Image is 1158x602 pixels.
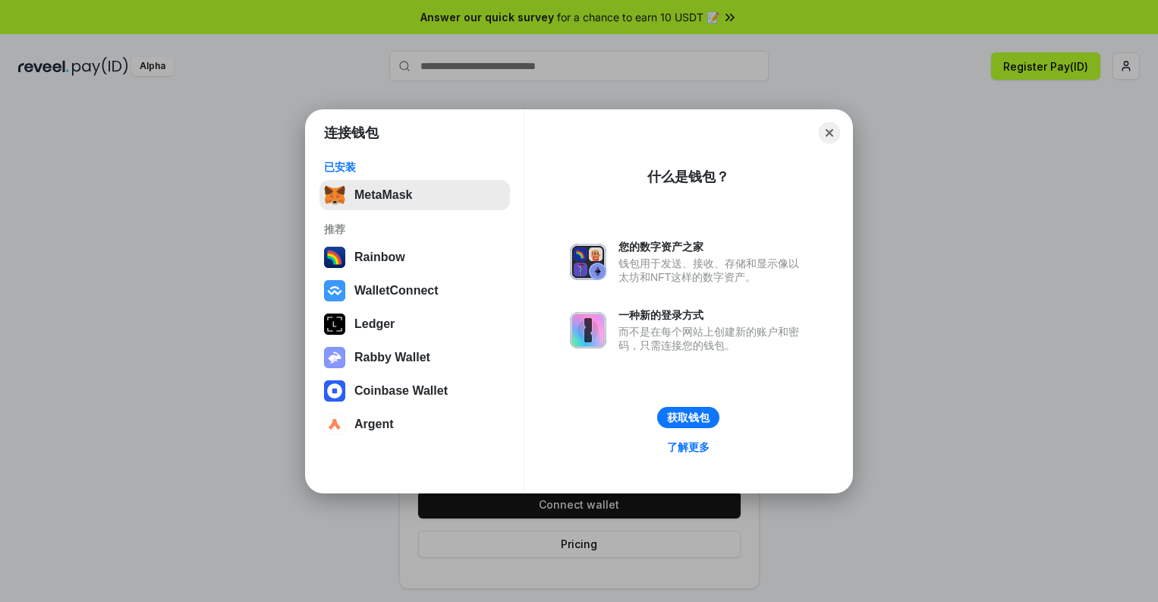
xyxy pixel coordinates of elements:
button: Rainbow [319,242,510,273]
div: 一种新的登录方式 [618,308,807,322]
img: svg+xml,%3Csvg%20width%3D%2228%22%20height%3D%2228%22%20viewBox%3D%220%200%2028%2028%22%20fill%3D... [324,380,345,402]
button: Close [819,122,840,143]
button: MetaMask [319,180,510,210]
div: 您的数字资产之家 [618,240,807,254]
div: Ledger [354,317,395,331]
button: Coinbase Wallet [319,376,510,406]
div: 了解更多 [667,440,710,454]
div: 钱包用于发送、接收、存储和显示像以太坊和NFT这样的数字资产。 [618,257,807,284]
div: 已安装 [324,160,505,174]
img: svg+xml,%3Csvg%20width%3D%22120%22%20height%3D%22120%22%20viewBox%3D%220%200%20120%20120%22%20fil... [324,247,345,268]
h1: 连接钱包 [324,124,379,142]
button: Ledger [319,309,510,339]
div: 而不是在每个网站上创建新的账户和密码，只需连接您的钱包。 [618,325,807,352]
div: Coinbase Wallet [354,384,448,398]
div: 推荐 [324,222,505,236]
img: svg+xml,%3Csvg%20xmlns%3D%22http%3A%2F%2Fwww.w3.org%2F2000%2Fsvg%22%20fill%3D%22none%22%20viewBox... [570,312,606,348]
img: svg+xml,%3Csvg%20width%3D%2228%22%20height%3D%2228%22%20viewBox%3D%220%200%2028%2028%22%20fill%3D... [324,280,345,301]
div: 获取钱包 [667,411,710,424]
div: MetaMask [354,188,412,202]
div: Rainbow [354,251,405,264]
img: svg+xml,%3Csvg%20xmlns%3D%22http%3A%2F%2Fwww.w3.org%2F2000%2Fsvg%22%20fill%3D%22none%22%20viewBox... [570,244,606,280]
img: svg+xml,%3Csvg%20fill%3D%22none%22%20height%3D%2233%22%20viewBox%3D%220%200%2035%2033%22%20width%... [324,184,345,206]
img: svg+xml,%3Csvg%20xmlns%3D%22http%3A%2F%2Fwww.w3.org%2F2000%2Fsvg%22%20fill%3D%22none%22%20viewBox... [324,347,345,368]
img: svg+xml,%3Csvg%20xmlns%3D%22http%3A%2F%2Fwww.w3.org%2F2000%2Fsvg%22%20width%3D%2228%22%20height%3... [324,314,345,335]
button: Argent [319,409,510,440]
div: 什么是钱包？ [647,168,729,186]
img: svg+xml,%3Csvg%20width%3D%2228%22%20height%3D%2228%22%20viewBox%3D%220%200%2028%2028%22%20fill%3D... [324,414,345,435]
div: Argent [354,418,394,431]
button: WalletConnect [319,276,510,306]
a: 了解更多 [658,437,719,457]
button: Rabby Wallet [319,342,510,373]
button: 获取钱包 [657,407,719,428]
div: Rabby Wallet [354,351,430,364]
div: WalletConnect [354,284,439,298]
